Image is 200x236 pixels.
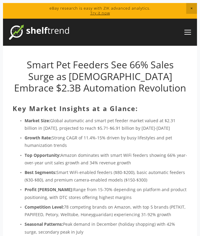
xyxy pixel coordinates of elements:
img: ShelfTrend [9,25,69,40]
p: Strong CAGR of 11.4%-15% driven by busy lifestyles and pet humanization trends [25,134,187,149]
a: Smart Pet Feeders See 66% Sales Surge as [DEMOGRAPHIC_DATA] Embrace $2.3B Automation Revolution [14,58,186,94]
strong: Seasonal Patterns: [25,221,63,227]
strong: Profit [PERSON_NAME]: [25,187,73,192]
p: Peak demand in December (holiday shopping) with 42% surge, secondary peak in July [25,220,187,235]
a: Try it now [90,10,110,16]
strong: Key Market Insights at a Glance: [13,104,138,113]
span: Close Announcement [186,3,197,14]
strong: Top Opportunity: [25,152,61,158]
strong: Growth Rate: [25,135,52,141]
p: Amazon dominates with smart WiFi feeders showing 66% year-over-year unit sales growth and 34% rev... [25,151,187,166]
strong: Competition Level: [25,204,64,210]
p: Smart WiFi-enabled feeders ($80-$200), basic automatic feeders ($30-$80), and premium camera-enab... [25,169,187,184]
p: 78 competing brands on Amazon, with top 5 brands (PETKIT, PAPIFEED, Petory, Welltobe, Honeyguarid... [25,203,187,218]
p: Range from 15-70% depending on platform and product positioning, with DTC stores offering highest... [25,186,187,201]
p: Global automatic and smart pet feeder market valued at $2.31 billion in [DATE], projected to reac... [25,117,187,132]
strong: Market Size: [25,118,50,123]
strong: Best Segments: [25,169,56,175]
